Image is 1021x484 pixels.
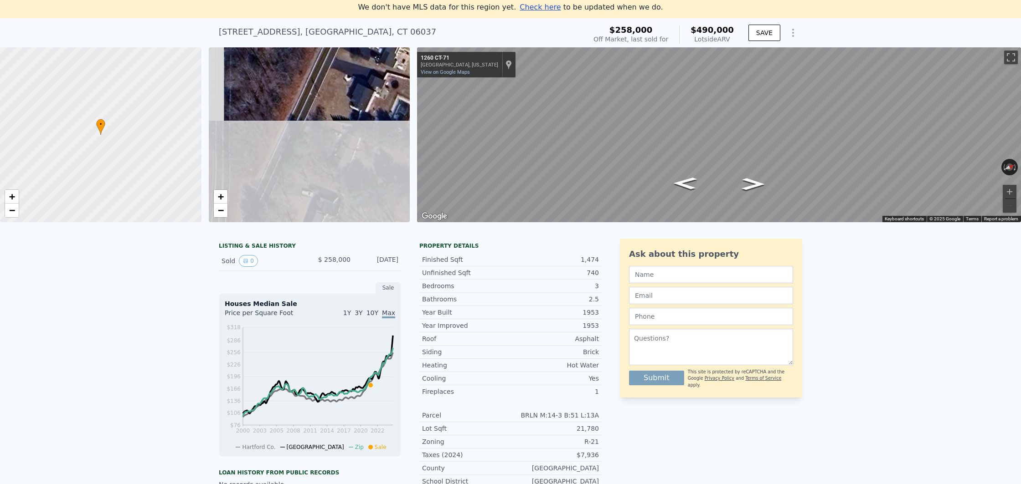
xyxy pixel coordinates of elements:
span: Hartford Co. [242,444,275,450]
img: Google [419,210,449,222]
div: Hot Water [510,361,599,370]
div: Heating [422,361,510,370]
span: − [9,204,15,216]
span: + [9,191,15,202]
div: R-21 [510,437,599,446]
input: Email [629,287,793,304]
div: Off Market, last sold for [593,35,668,44]
a: View on Google Maps [421,69,470,75]
button: Keyboard shortcuts [885,216,924,222]
a: Show location on map [505,60,512,70]
span: Zip [355,444,364,450]
div: [DATE] [358,255,398,267]
tspan: $318 [227,324,241,331]
div: Parcel [422,411,510,420]
button: Submit [629,371,684,385]
div: Roof [422,334,510,343]
a: Zoom out [5,204,19,217]
tspan: 2005 [270,428,284,434]
div: Siding [422,347,510,357]
div: to be updated when we do. [520,2,663,13]
tspan: $256 [227,349,241,356]
div: Lotside ARV [691,35,734,44]
div: Property details [419,242,602,250]
tspan: $196 [227,373,241,380]
span: − [217,204,223,216]
button: View historical data [239,255,258,267]
div: 1 [510,387,599,396]
button: Toggle fullscreen view [1004,51,1018,64]
span: 10Y [366,309,378,316]
span: [GEOGRAPHIC_DATA] [287,444,344,450]
div: This site is protected by reCAPTCHA and the Google and apply. [688,369,793,388]
span: Check here [520,3,561,11]
div: BRLN M:14-3 B:51 L:13A [510,411,599,420]
div: Unfinished Sqft [422,268,510,277]
tspan: $76 [230,422,241,428]
div: Asphalt [510,334,599,343]
span: • [96,120,105,128]
tspan: 2020 [354,428,368,434]
div: 740 [510,268,599,277]
tspan: $136 [227,398,241,404]
tspan: 2011 [303,428,317,434]
div: 2.5 [510,295,599,304]
div: Yes [510,374,599,383]
a: Zoom in [214,190,227,204]
div: • [96,119,105,135]
a: Open this area in Google Maps (opens a new window) [419,210,449,222]
span: $258,000 [609,25,653,35]
span: $490,000 [691,25,734,35]
a: Report a problem [984,216,1018,221]
span: + [217,191,223,202]
div: 1,474 [510,255,599,264]
span: Max [382,309,395,318]
span: 3Y [355,309,362,316]
tspan: 2014 [320,428,334,434]
tspan: $286 [227,337,241,344]
tspan: 2003 [253,428,267,434]
div: Lot Sqft [422,424,510,433]
tspan: 2017 [337,428,351,434]
div: [GEOGRAPHIC_DATA] [510,464,599,473]
button: Rotate counterclockwise [1001,159,1006,175]
div: Bedrooms [422,281,510,290]
div: Map [417,47,1021,222]
div: Fireplaces [422,387,510,396]
a: Terms [966,216,979,221]
button: SAVE [748,25,780,41]
a: Zoom out [214,204,227,217]
div: Year Improved [422,321,510,330]
div: 3 [510,281,599,290]
div: We don't have MLS data for this region yet. [358,2,663,13]
path: Go Northeast, CT-71 [732,175,774,193]
tspan: $226 [227,362,241,368]
span: Sale [375,444,387,450]
div: [STREET_ADDRESS] , [GEOGRAPHIC_DATA] , CT 06037 [219,25,436,38]
input: Phone [629,308,793,325]
div: Year Built [422,308,510,317]
div: Bathrooms [422,295,510,304]
div: Cooling [422,374,510,383]
div: Houses Median Sale [225,299,395,308]
tspan: $106 [227,410,241,416]
input: Name [629,266,793,283]
button: Zoom in [1003,185,1016,199]
span: 1Y [343,309,351,316]
div: 1953 [510,321,599,330]
div: Taxes (2024) [422,450,510,459]
button: Rotate clockwise [1013,159,1018,175]
button: Zoom out [1003,199,1016,213]
a: Zoom in [5,190,19,204]
tspan: 2000 [236,428,250,434]
a: Privacy Policy [705,376,734,381]
div: 1260 CT-71 [421,55,498,62]
button: Show Options [784,24,802,42]
div: Sale [376,282,401,294]
div: Street View [417,47,1021,222]
div: 1953 [510,308,599,317]
div: $7,936 [510,450,599,459]
div: Zoning [422,437,510,446]
div: Price per Square Foot [225,308,310,323]
path: Go Southwest, CT-71 [663,174,707,193]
